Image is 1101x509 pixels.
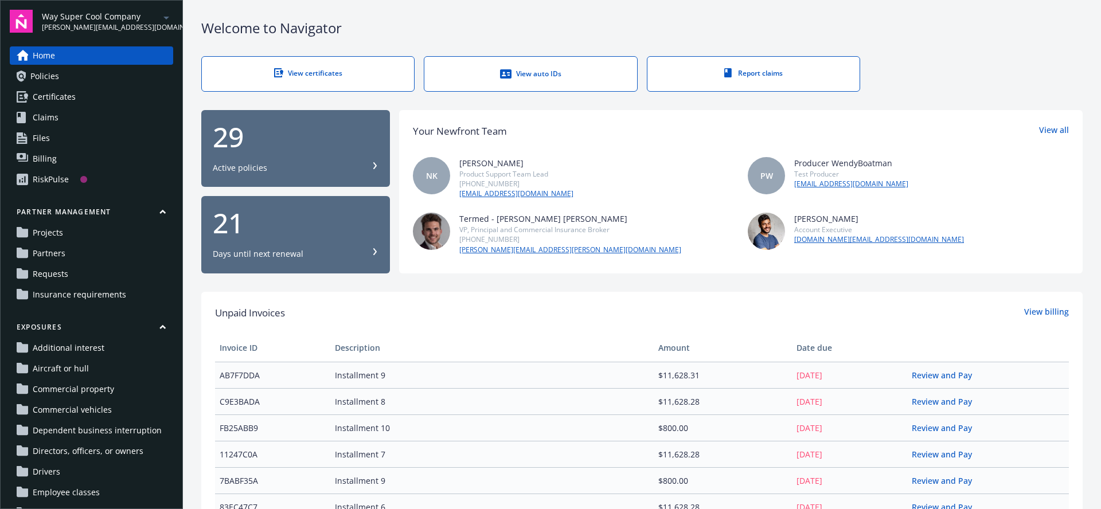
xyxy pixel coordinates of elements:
td: FB25ABB9 [215,414,330,441]
div: Welcome to Navigator [201,18,1083,38]
div: [PHONE_NUMBER] [459,179,573,189]
span: Aircraft or hull [33,359,89,378]
td: C9E3BADA [215,388,330,414]
span: Insurance requirements [33,285,126,304]
a: Dependent business interruption [10,421,173,440]
span: Dependent business interruption [33,421,162,440]
td: $11,628.28 [654,388,792,414]
td: [DATE] [792,388,907,414]
a: Projects [10,224,173,242]
a: Review and Pay [912,449,981,460]
td: $800.00 [654,414,792,441]
a: RiskPulse [10,170,173,189]
div: Test Producer [794,169,908,179]
div: Days until next renewal [213,248,303,260]
div: Account Executive [794,225,964,234]
span: Claims [33,108,58,127]
div: VP, Principal and Commercial Insurance Broker [459,225,681,234]
a: [EMAIL_ADDRESS][DOMAIN_NAME] [459,189,573,199]
button: 29Active policies [201,110,390,187]
a: Claims [10,108,173,127]
button: Partner management [10,207,173,221]
a: Directors, officers, or owners [10,442,173,460]
a: Drivers [10,463,173,481]
button: 21Days until next renewal [201,196,390,273]
span: Unpaid Invoices [215,306,285,320]
a: Employee classes [10,483,173,502]
span: NK [426,170,438,182]
td: [DATE] [792,414,907,441]
a: arrowDropDown [159,10,173,24]
a: Review and Pay [912,475,981,486]
span: Certificates [33,88,76,106]
td: 7BABF35A [215,467,330,494]
td: $800.00 [654,467,792,494]
div: Producer WendyBoatman [794,157,908,169]
img: photo [413,213,450,250]
button: Way Super Cool Company[PERSON_NAME][EMAIL_ADDRESS][DOMAIN_NAME]arrowDropDown [42,10,173,33]
a: [PERSON_NAME][EMAIL_ADDRESS][PERSON_NAME][DOMAIN_NAME] [459,245,681,255]
button: Exposures [10,322,173,336]
a: Aircraft or hull [10,359,173,378]
div: View auto IDs [447,68,614,80]
td: $11,628.31 [654,362,792,388]
span: Employee classes [33,483,100,502]
a: Billing [10,150,173,168]
img: navigator-logo.svg [10,10,33,33]
div: View certificates [225,68,391,78]
a: View all [1039,124,1069,139]
span: Directors, officers, or owners [33,442,143,460]
span: Billing [33,150,57,168]
a: View certificates [201,56,415,92]
a: Review and Pay [912,396,981,407]
a: Additional interest [10,339,173,357]
span: Installment 9 [335,369,649,381]
td: 11247C0A [215,441,330,467]
span: Way Super Cool Company [42,10,159,22]
a: Partners [10,244,173,263]
div: Termed - [PERSON_NAME] [PERSON_NAME] [459,213,681,225]
a: [DOMAIN_NAME][EMAIL_ADDRESS][DOMAIN_NAME] [794,234,964,245]
td: [DATE] [792,467,907,494]
span: PW [760,170,773,182]
div: Product Support Team Lead [459,169,573,179]
span: Projects [33,224,63,242]
a: Review and Pay [912,422,981,433]
span: Installment 8 [335,396,649,408]
div: 29 [213,123,378,151]
a: Review and Pay [912,370,981,381]
td: [DATE] [792,441,907,467]
span: Installment 10 [335,422,649,434]
span: Installment 7 [335,448,649,460]
span: [PERSON_NAME][EMAIL_ADDRESS][DOMAIN_NAME] [42,22,159,33]
a: Report claims [647,56,860,92]
div: [PHONE_NUMBER] [459,234,681,244]
a: Files [10,129,173,147]
a: Policies [10,67,173,85]
span: Commercial vehicles [33,401,112,419]
span: Installment 9 [335,475,649,487]
a: Certificates [10,88,173,106]
span: Files [33,129,50,147]
td: $11,628.28 [654,441,792,467]
td: [DATE] [792,362,907,388]
span: Requests [33,265,68,283]
div: Your Newfront Team [413,124,507,139]
span: Partners [33,244,65,263]
span: Policies [30,67,59,85]
a: Requests [10,265,173,283]
div: [PERSON_NAME] [459,157,573,169]
a: Commercial property [10,380,173,398]
td: AB7F7DDA [215,362,330,388]
th: Date due [792,334,907,362]
div: RiskPulse [33,170,69,189]
span: Commercial property [33,380,114,398]
div: [PERSON_NAME] [794,213,964,225]
div: Active policies [213,162,267,174]
a: Commercial vehicles [10,401,173,419]
a: View billing [1024,306,1069,320]
div: 21 [213,209,378,237]
span: Home [33,46,55,65]
a: View auto IDs [424,56,637,92]
img: photo [748,213,785,250]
